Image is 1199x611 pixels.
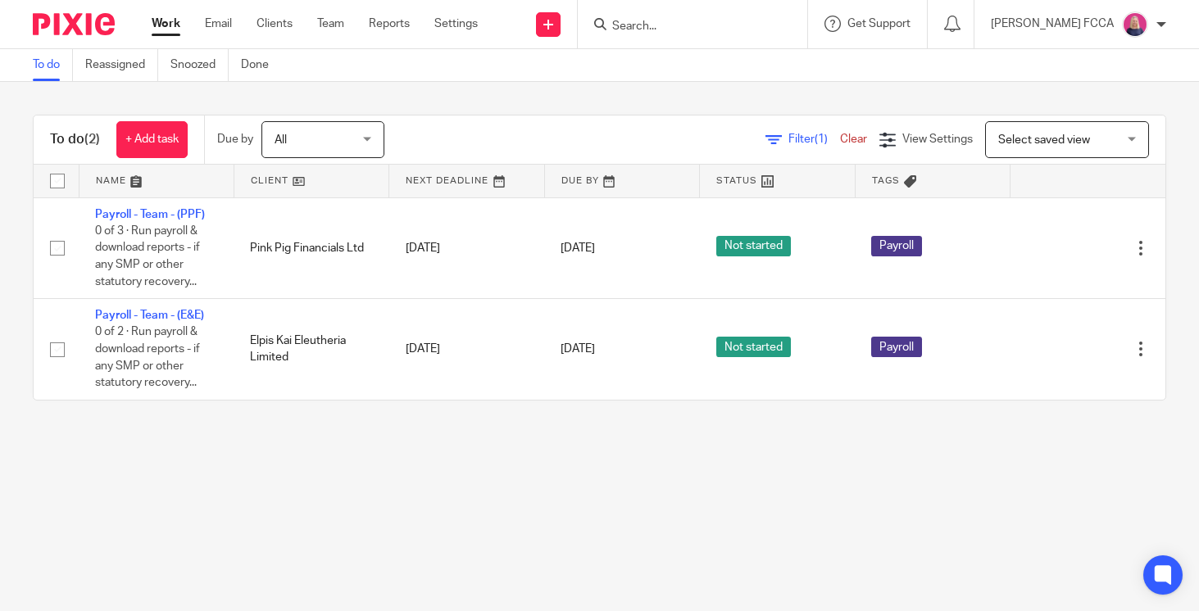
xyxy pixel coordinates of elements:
td: [DATE] [389,197,544,299]
a: Payroll - Team - (E&E) [95,310,204,321]
span: Filter [788,134,840,145]
span: 0 of 3 · Run payroll & download reports - if any SMP or other statutory recovery... [95,225,200,287]
span: All [275,134,287,146]
span: Select saved view [998,134,1090,146]
span: [DATE] [561,242,595,254]
td: Pink Pig Financials Ltd [234,197,388,299]
a: Snoozed [170,49,229,81]
span: Payroll [871,236,922,256]
a: + Add task [116,121,188,158]
img: Pixie [33,13,115,35]
a: Reassigned [85,49,158,81]
a: Settings [434,16,478,32]
td: [DATE] [389,299,544,400]
a: Payroll - Team - (PPF) [95,209,205,220]
a: To do [33,49,73,81]
span: Not started [716,337,791,357]
a: Clients [257,16,293,32]
span: Tags [872,176,900,185]
h1: To do [50,131,100,148]
input: Search [611,20,758,34]
a: Email [205,16,232,32]
a: Work [152,16,180,32]
span: Get Support [847,18,911,29]
span: 0 of 2 · Run payroll & download reports - if any SMP or other statutory recovery... [95,327,200,389]
p: [PERSON_NAME] FCCA [991,16,1114,32]
span: Payroll [871,337,922,357]
span: Not started [716,236,791,256]
span: (2) [84,133,100,146]
p: Due by [217,131,253,147]
span: View Settings [902,134,973,145]
a: Team [317,16,344,32]
a: Done [241,49,281,81]
span: [DATE] [561,343,595,355]
img: Cheryl%20Sharp%20FCCA.png [1122,11,1148,38]
a: Clear [840,134,867,145]
td: Elpis Kai Eleutheria Limited [234,299,388,400]
a: Reports [369,16,410,32]
span: (1) [815,134,828,145]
